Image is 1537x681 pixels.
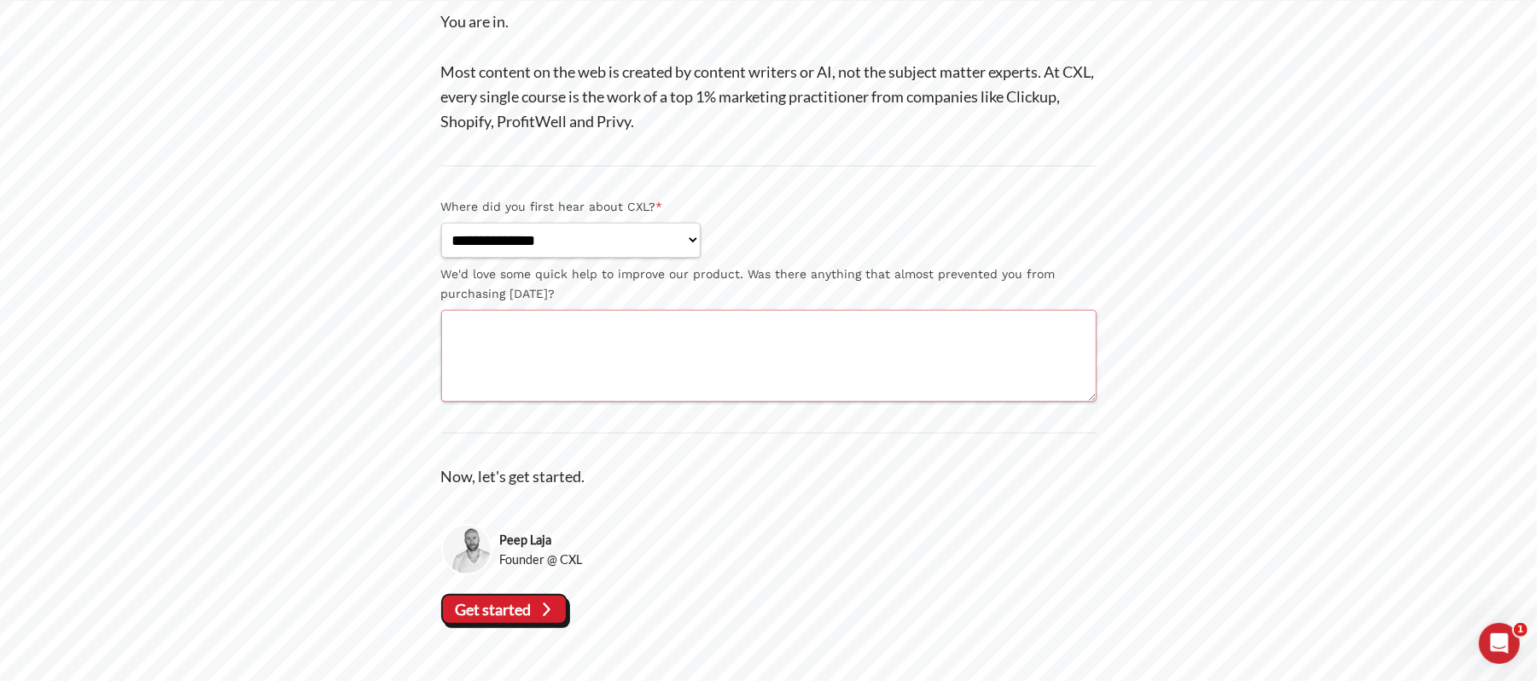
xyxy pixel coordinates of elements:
[1514,623,1528,637] span: 1
[499,530,582,550] strong: Peep Laja
[441,265,1097,304] label: We'd love some quick help to improve our product. Was there anything that almost prevented you fr...
[441,594,568,625] vaadin-button: Get started
[441,524,493,576] img: Peep Laja, Founder @ CXL
[441,197,1097,217] label: Where did you first hear about CXL?
[441,9,1097,134] p: You are in. Most content on the web is created by content writers or AI, not the subject matter e...
[499,550,582,569] span: Founder @ CXL
[441,464,1097,489] p: Now, let's get started.
[1479,623,1520,664] iframe: Intercom live chat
